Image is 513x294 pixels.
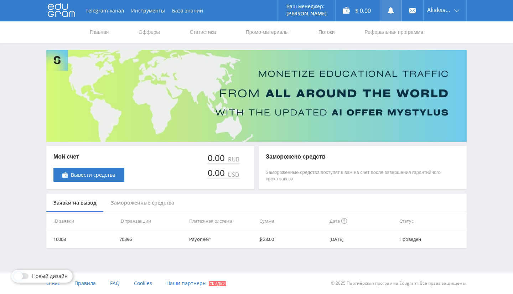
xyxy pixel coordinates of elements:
[46,212,116,230] th: ID заявки
[166,273,226,294] a: Наши партнеры Скидки
[286,11,327,16] p: [PERSON_NAME]
[134,273,152,294] a: Cookies
[71,172,115,178] span: Вывести средства
[53,153,124,161] p: Мой счет
[318,21,336,43] a: Потоки
[74,273,96,294] a: Правила
[266,153,445,161] p: Заморожено средств
[189,21,217,43] a: Статистика
[166,280,207,287] span: Наши партнеры
[256,230,327,248] td: $ 28.00
[256,212,327,230] th: Сумма
[427,7,452,13] span: Aliaksandr
[397,212,467,230] th: Статус
[116,230,187,248] td: 70896
[207,168,226,178] div: 0.00
[74,280,96,287] span: Правила
[46,273,60,294] a: О нас
[46,194,104,212] div: Заявки на вывод
[327,230,397,248] td: [DATE]
[138,21,161,43] a: Офферы
[266,169,445,182] p: Замороженные средства поступят к вам на счет после завершения гарантийного срока заказа
[364,21,424,43] a: Реферальная программа
[134,280,152,287] span: Cookies
[245,21,289,43] a: Промо-материалы
[53,168,124,182] a: Вывести средства
[110,280,120,287] span: FAQ
[186,230,256,248] td: Payoneer
[209,281,226,286] span: Скидки
[110,273,120,294] a: FAQ
[46,230,116,248] td: 10003
[226,171,240,178] div: USD
[397,230,467,248] td: Проведен
[116,212,187,230] th: ID транзакции
[327,212,397,230] th: Дата
[207,153,226,163] div: 0.00
[260,273,467,294] div: © 2025 Партнёрская программа Edugram. Все права защищены.
[46,280,60,287] span: О нас
[104,194,181,212] div: Замороженные средства
[89,21,109,43] a: Главная
[186,212,256,230] th: Платежная система
[286,4,327,9] p: Ваш менеджер:
[46,50,467,142] img: Banner
[227,156,240,163] div: RUB
[32,273,68,279] span: Новый дизайн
